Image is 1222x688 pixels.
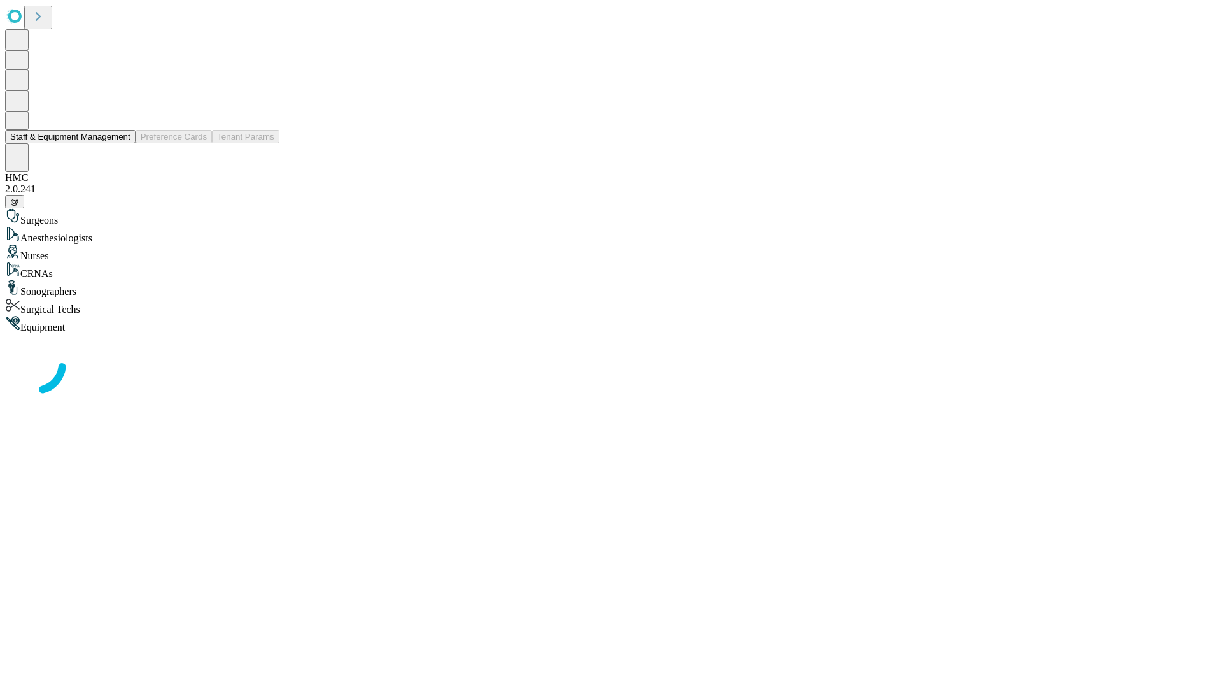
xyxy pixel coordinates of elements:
[5,195,24,208] button: @
[5,297,1217,315] div: Surgical Techs
[5,208,1217,226] div: Surgeons
[5,280,1217,297] div: Sonographers
[136,130,212,143] button: Preference Cards
[5,172,1217,183] div: HMC
[5,315,1217,333] div: Equipment
[10,197,19,206] span: @
[5,262,1217,280] div: CRNAs
[5,183,1217,195] div: 2.0.241
[5,130,136,143] button: Staff & Equipment Management
[5,226,1217,244] div: Anesthesiologists
[5,244,1217,262] div: Nurses
[212,130,279,143] button: Tenant Params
